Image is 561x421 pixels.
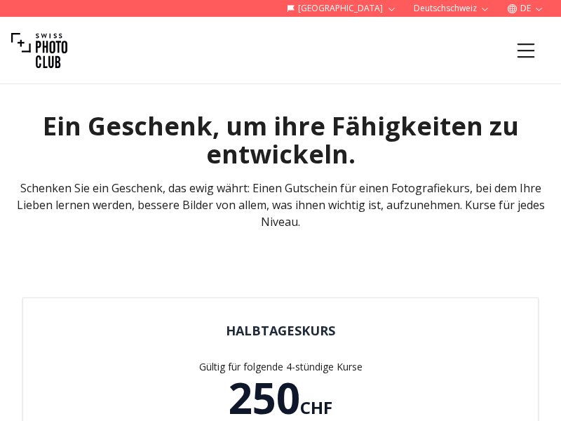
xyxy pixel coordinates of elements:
div: Gültig für folgende 4-stündige Kurse [34,360,527,374]
button: Menu [502,27,550,74]
img: Swiss photo club [11,22,67,79]
h1: Ein Geschenk, um ihre Fähigkeiten zu entwickeln. [11,112,550,168]
p: Schenken Sie ein Geschenk, das ewig währt: Einen Gutschein für einen Fotografiekurs, bei dem Ihre... [11,180,550,230]
span: CHF [300,396,332,419]
div: 250 [34,377,527,419]
div: HALBTAGESKURS [34,321,527,340]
